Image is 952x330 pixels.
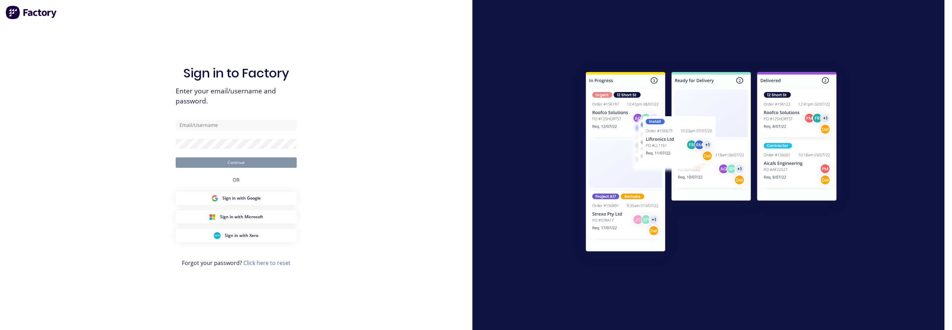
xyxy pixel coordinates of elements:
[243,259,290,267] a: Click here to reset
[211,195,218,202] img: Google Sign in
[6,6,57,19] img: Factory
[176,86,297,106] span: Enter your email/username and password.
[182,259,290,267] span: Forgot your password?
[209,213,216,220] img: Microsoft Sign in
[571,58,852,268] img: Sign in
[183,66,289,81] h1: Sign in to Factory
[176,192,297,205] button: Google Sign inSign in with Google
[220,214,263,220] span: Sign in with Microsoft
[222,195,261,201] span: Sign in with Google
[233,168,240,192] div: OR
[214,232,221,239] img: Xero Sign in
[176,157,297,168] button: Continue
[176,120,297,130] input: Email/Username
[225,232,258,239] span: Sign in with Xero
[176,210,297,223] button: Microsoft Sign inSign in with Microsoft
[176,229,297,242] button: Xero Sign inSign in with Xero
